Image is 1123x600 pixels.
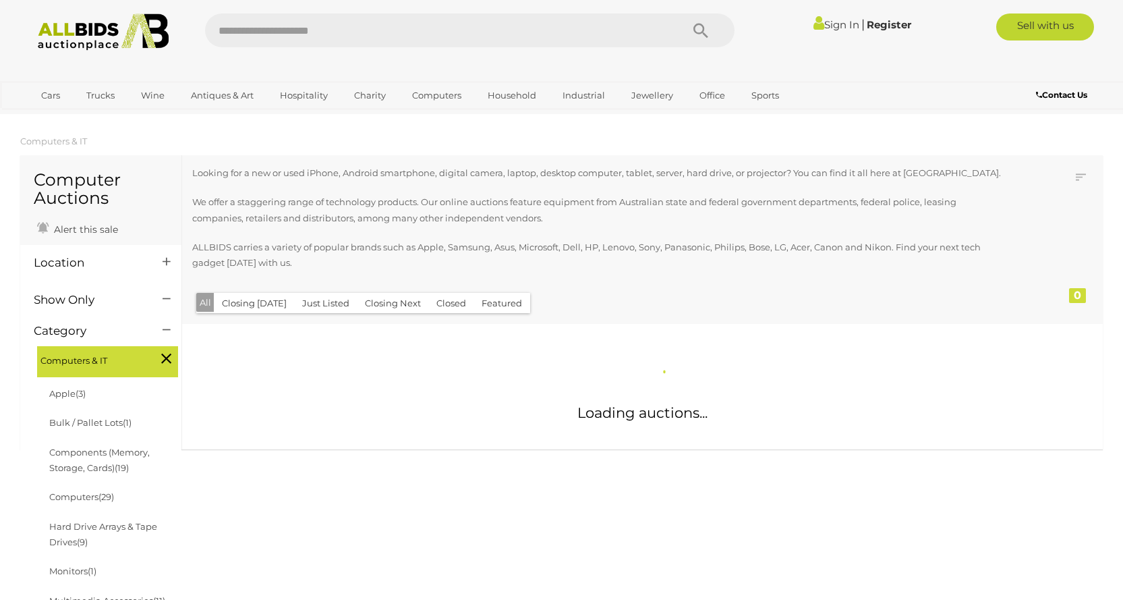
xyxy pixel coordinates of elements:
[88,566,96,576] span: (1)
[473,293,530,314] button: Featured
[49,521,157,547] a: Hard Drive Arrays & Tape Drives(9)
[30,13,177,51] img: Allbids.com.au
[34,171,168,208] h1: Computer Auctions
[691,84,734,107] a: Office
[34,256,142,269] h4: Location
[115,462,129,473] span: (19)
[192,194,1008,226] p: We offer a staggering range of technology products. Our online auctions feature equipment from Au...
[76,388,86,399] span: (3)
[20,136,87,146] a: Computers & IT
[34,325,142,337] h4: Category
[403,84,470,107] a: Computers
[49,447,150,473] a: Components (Memory, Storage, Cards)(19)
[428,293,474,314] button: Closed
[77,537,88,547] span: (9)
[192,240,1008,271] p: ALLBIDS carries a variety of popular brands such as Apple, Samsung, Asus, Microsoft, Dell, HP, Le...
[867,18,911,31] a: Register
[577,404,708,421] span: Loading auctions...
[667,13,735,47] button: Search
[554,84,614,107] a: Industrial
[861,17,865,32] span: |
[623,84,682,107] a: Jewellery
[271,84,337,107] a: Hospitality
[98,491,114,502] span: (29)
[294,293,357,314] button: Just Listed
[357,293,429,314] button: Closing Next
[196,293,214,312] button: All
[49,417,132,428] a: Bulk / Pallet Lots(1)
[479,84,545,107] a: Household
[996,13,1094,40] a: Sell with us
[132,84,173,107] a: Wine
[32,84,69,107] a: Cars
[214,293,295,314] button: Closing [DATE]
[813,18,859,31] a: Sign In
[1036,90,1087,100] b: Contact Us
[40,350,142,369] span: Computers & IT
[345,84,395,107] a: Charity
[1069,288,1086,303] div: 0
[49,388,86,399] a: Apple(3)
[49,566,96,576] a: Monitors(1)
[32,107,146,129] a: [GEOGRAPHIC_DATA]
[34,218,121,238] a: Alert this sale
[182,84,262,107] a: Antiques & Art
[1036,88,1091,103] a: Contact Us
[34,294,142,306] h4: Show Only
[743,84,788,107] a: Sports
[192,165,1008,181] p: Looking for a new or used iPhone, Android smartphone, digital camera, laptop, desktop computer, t...
[123,417,132,428] span: (1)
[51,223,118,236] span: Alert this sale
[78,84,123,107] a: Trucks
[49,491,114,502] a: Computers(29)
